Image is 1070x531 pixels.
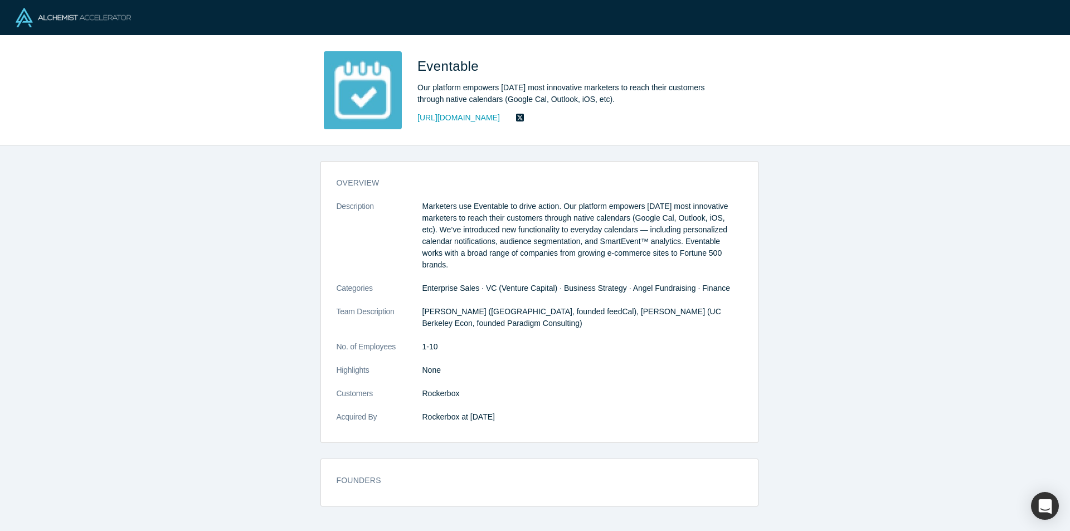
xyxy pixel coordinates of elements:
[422,306,742,329] p: [PERSON_NAME] ([GEOGRAPHIC_DATA], founded feedCal), [PERSON_NAME] (UC Berkeley Econ, founded Para...
[16,8,131,27] img: Alchemist Logo
[422,341,742,353] dd: 1-10
[337,201,422,282] dt: Description
[337,388,422,411] dt: Customers
[422,388,742,400] dd: Rockerbox
[422,201,742,271] p: Marketers use Eventable to drive action. Our platform empowers [DATE] most innovative marketers t...
[337,341,422,364] dt: No. of Employees
[337,475,727,486] h3: Founders
[337,282,422,306] dt: Categories
[417,82,729,105] div: Our platform empowers [DATE] most innovative marketers to reach their customers through native ca...
[337,177,727,189] h3: overview
[422,411,742,423] dd: Rockerbox at [DATE]
[337,306,422,341] dt: Team Description
[337,411,422,435] dt: Acquired By
[422,284,731,293] span: Enterprise Sales · VC (Venture Capital) · Business Strategy · Angel Fundraising · Finance
[417,112,500,124] a: [URL][DOMAIN_NAME]
[324,51,402,129] img: Eventable's Logo
[422,364,742,376] p: None
[337,364,422,388] dt: Highlights
[417,59,483,74] span: Eventable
